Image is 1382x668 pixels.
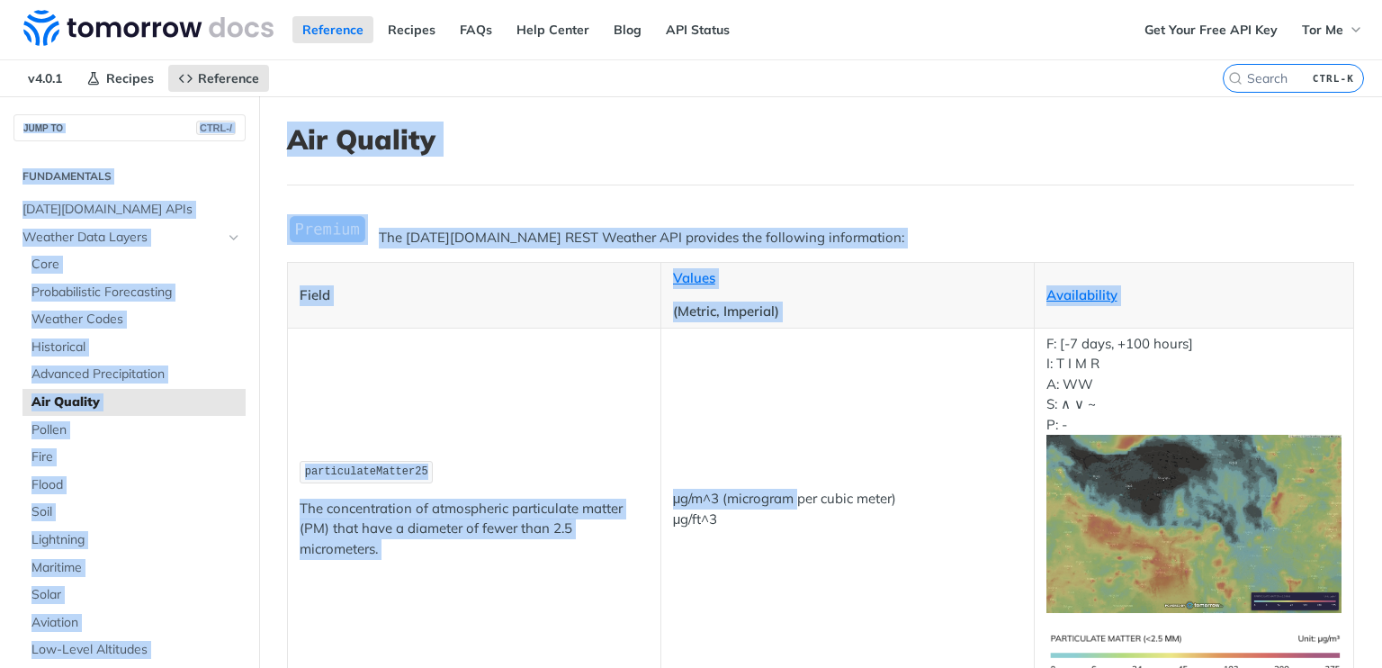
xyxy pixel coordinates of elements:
[305,465,428,478] span: particulateMatter25
[22,306,246,333] a: Weather Codes
[22,609,246,636] a: Aviation
[450,16,502,43] a: FAQs
[13,114,246,141] button: JUMP TOCTRL-/
[287,123,1354,156] h1: Air Quality
[31,503,241,521] span: Soil
[673,489,1022,529] p: μg/m^3 (microgram per cubic meter) μg/ft^3
[227,230,241,245] button: Hide subpages for Weather Data Layers
[31,614,241,632] span: Aviation
[1046,514,1342,531] span: Expand image
[31,339,241,357] span: Historical
[300,499,649,560] p: The concentration of atmospheric particulate matter (PM) that have a diameter of fewer than 2.5 m...
[31,393,241,411] span: Air Quality
[22,555,246,582] a: Maritime
[1308,69,1359,87] kbd: CTRL-K
[31,476,241,494] span: Flood
[31,531,241,549] span: Lightning
[1046,645,1342,663] span: Expand image
[22,334,246,361] a: Historical
[22,499,246,526] a: Soil
[76,65,164,92] a: Recipes
[31,311,241,329] span: Weather Codes
[378,16,445,43] a: Recipes
[507,16,599,43] a: Help Center
[22,417,246,444] a: Pollen
[1046,334,1342,613] p: F: [-7 days, +100 hours] I: T I M R A: WW S: ∧ ∨ ~ P: -
[300,285,649,306] p: Field
[1046,435,1342,612] img: pm25
[673,269,715,286] a: Values
[22,472,246,499] a: Flood
[18,65,72,92] span: v4.0.1
[196,121,236,135] span: CTRL-/
[22,361,246,388] a: Advanced Precipitation
[31,448,241,466] span: Fire
[1135,16,1288,43] a: Get Your Free API Key
[31,284,241,302] span: Probabilistic Forecasting
[106,70,154,86] span: Recipes
[1046,286,1117,303] a: Availability
[31,641,241,659] span: Low-Level Altitudes
[31,559,241,577] span: Maritime
[31,366,241,384] span: Advanced Precipitation
[31,256,241,274] span: Core
[604,16,651,43] a: Blog
[13,224,246,251] a: Weather Data LayersHide subpages for Weather Data Layers
[22,582,246,609] a: Solar
[22,444,246,471] a: Fire
[31,421,241,439] span: Pollen
[198,70,259,86] span: Reference
[1228,71,1243,86] svg: Search
[22,201,241,219] span: [DATE][DOMAIN_NAME] APIs
[1292,16,1373,43] button: Tor Me
[656,16,740,43] a: API Status
[13,196,246,223] a: [DATE][DOMAIN_NAME] APIs
[168,65,269,92] a: Reference
[22,636,246,663] a: Low-Level Altitudes
[22,251,246,278] a: Core
[292,16,373,43] a: Reference
[673,302,1022,322] p: (Metric, Imperial)
[1302,22,1343,38] span: Tor Me
[13,168,246,185] h2: Fundamentals
[31,586,241,604] span: Solar
[22,527,246,554] a: Lightning
[22,389,246,416] a: Air Quality
[23,10,274,46] img: Tomorrow.io Weather API Docs
[22,279,246,306] a: Probabilistic Forecasting
[22,229,222,247] span: Weather Data Layers
[287,228,1354,248] p: The [DATE][DOMAIN_NAME] REST Weather API provides the following information:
